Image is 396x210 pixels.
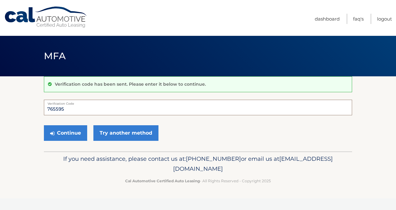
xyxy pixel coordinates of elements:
strong: Cal Automotive Certified Auto Leasing [125,179,200,183]
p: - All Rights Reserved - Copyright 2025 [48,178,348,184]
p: Verification code has been sent. Please enter it below to continue. [55,81,206,87]
a: FAQ's [353,14,364,24]
a: Logout [377,14,392,24]
a: Dashboard [315,14,340,24]
a: Try another method [93,125,158,141]
button: Continue [44,125,87,141]
p: If you need assistance, please contact us at: or email us at [48,154,348,174]
label: Verification Code [44,100,352,105]
span: MFA [44,50,66,62]
input: Verification Code [44,100,352,115]
a: Cal Automotive [4,6,88,28]
span: [EMAIL_ADDRESS][DOMAIN_NAME] [173,155,333,172]
span: [PHONE_NUMBER] [186,155,241,162]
